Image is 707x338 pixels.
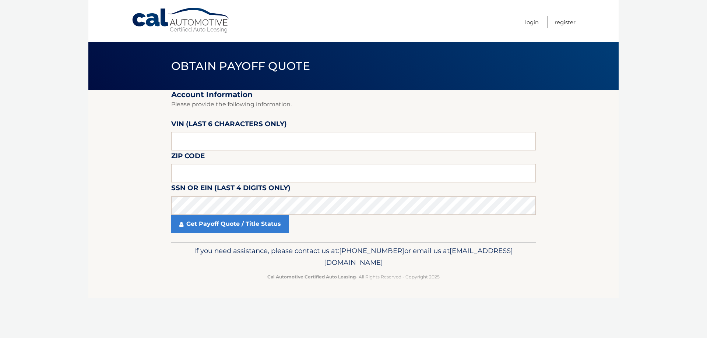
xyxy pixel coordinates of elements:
p: - All Rights Reserved - Copyright 2025 [176,273,531,281]
a: Get Payoff Quote / Title Status [171,215,289,233]
strong: Cal Automotive Certified Auto Leasing [267,274,356,280]
a: Register [555,16,576,28]
span: Obtain Payoff Quote [171,59,310,73]
p: If you need assistance, please contact us at: or email us at [176,245,531,268]
label: Zip Code [171,150,205,164]
p: Please provide the following information. [171,99,536,110]
span: [PHONE_NUMBER] [339,246,404,255]
a: Login [525,16,539,28]
a: Cal Automotive [131,7,231,33]
label: VIN (last 6 characters only) [171,118,287,132]
h2: Account Information [171,90,536,99]
label: SSN or EIN (last 4 digits only) [171,182,291,196]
